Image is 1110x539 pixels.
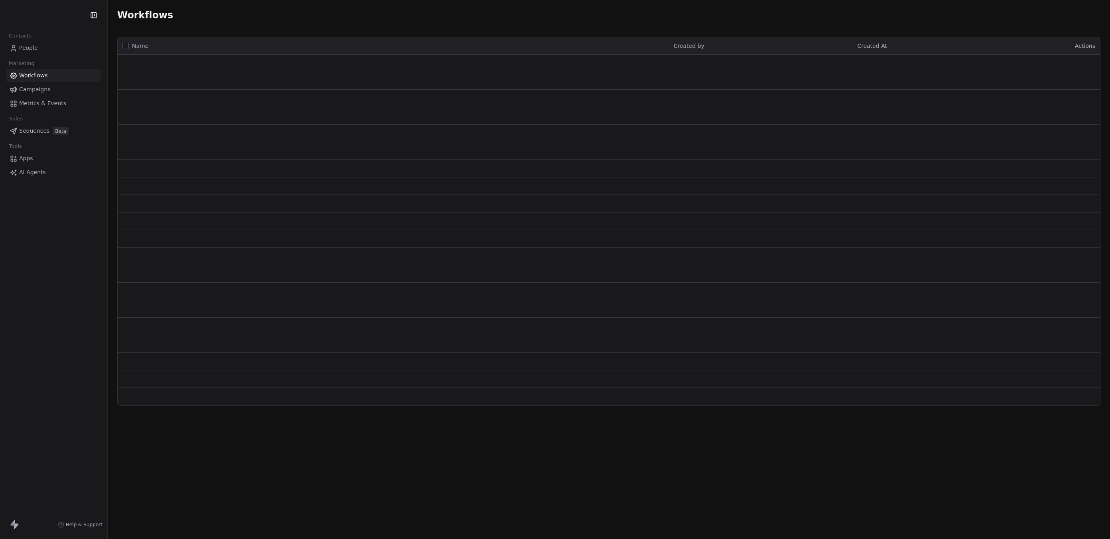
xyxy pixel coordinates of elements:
a: Apps [6,152,101,165]
span: Marketing [5,57,38,69]
span: Tools [6,140,25,152]
span: Created At [857,43,887,49]
span: People [19,44,38,52]
span: Workflows [117,10,173,21]
span: Name [132,42,148,50]
span: Beta [53,127,69,135]
span: Metrics & Events [19,99,66,108]
span: Sales [6,113,26,125]
span: Help & Support [66,521,102,528]
span: Contacts [5,30,35,42]
span: Apps [19,154,33,163]
span: Created by [673,43,704,49]
a: SequencesBeta [6,124,101,138]
span: Actions [1075,43,1095,49]
span: Sequences [19,127,49,135]
span: Campaigns [19,85,50,94]
a: AI Agents [6,166,101,179]
a: Campaigns [6,83,101,96]
a: People [6,41,101,55]
a: Workflows [6,69,101,82]
span: Workflows [19,71,48,80]
a: Help & Support [58,521,102,528]
span: AI Agents [19,168,46,177]
a: Metrics & Events [6,97,101,110]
